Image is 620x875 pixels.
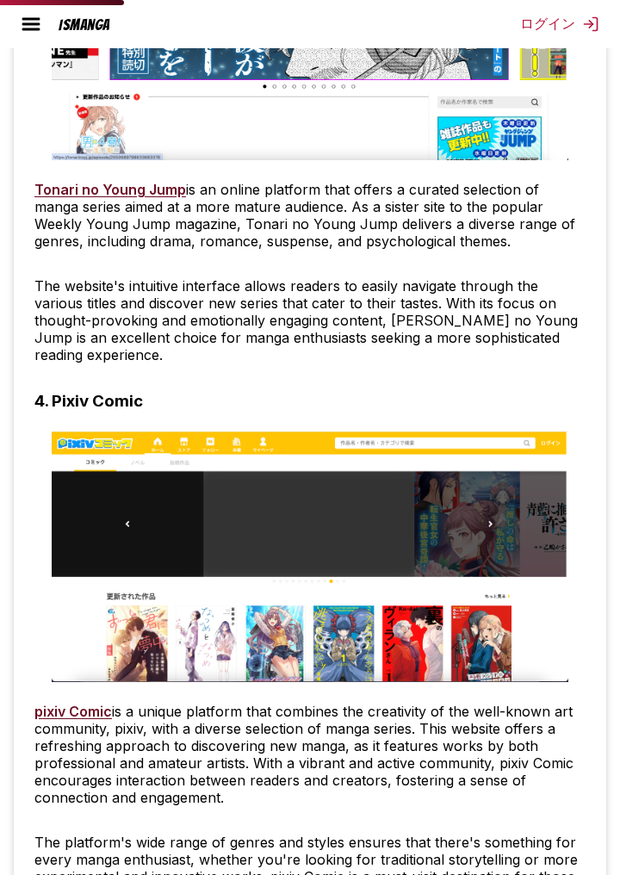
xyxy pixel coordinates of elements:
img: Sign out [582,16,599,33]
a: IsManga [52,16,141,33]
a: pixiv Comic [34,703,112,720]
img: hamburger [21,14,41,34]
img: Pixiv Comic [52,431,568,682]
button: ログイン [520,15,599,34]
p: is a unique platform that combines the creativity of the well-known art community, pixiv, with a ... [34,703,586,806]
div: IsManga [59,16,110,33]
p: The website's intuitive interface allows readers to easily navigate through the various titles an... [34,277,586,363]
h3: 4. Pixiv Comic [34,391,143,411]
p: is an online platform that offers a curated selection of manga series aimed at a more mature audi... [34,181,586,250]
a: Tonari no Young Jump [34,181,186,198]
